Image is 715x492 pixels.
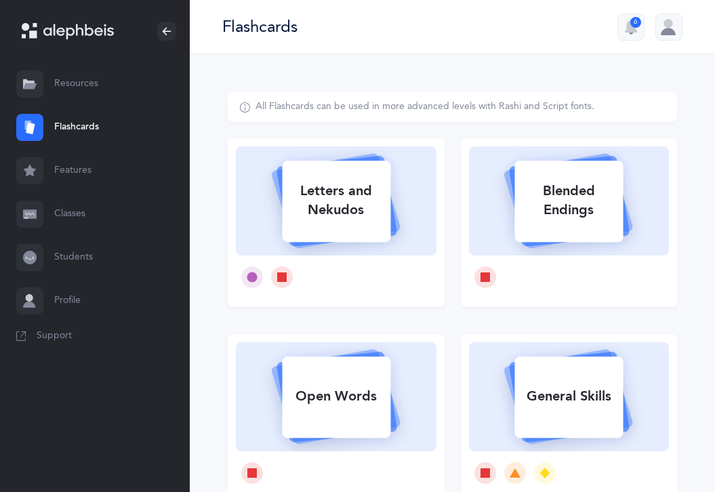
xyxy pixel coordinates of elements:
[514,173,623,228] div: Blended Endings
[282,173,390,228] div: Letters and Nekudos
[256,100,594,114] div: All Flashcards can be used in more advanced levels with Rashi and Script fonts.
[37,329,72,343] span: Support
[222,16,298,38] div: Flashcards
[514,379,623,414] div: General Skills
[630,17,641,28] div: 6
[617,14,645,41] button: 6
[282,379,390,414] div: Open Words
